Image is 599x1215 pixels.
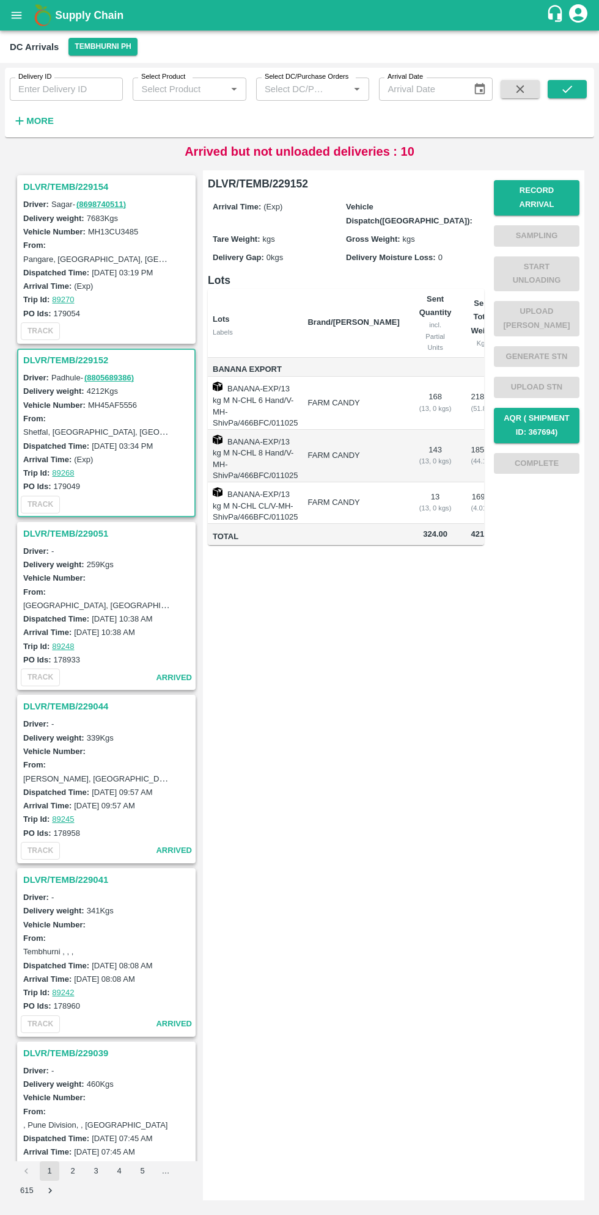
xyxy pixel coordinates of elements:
[54,1001,80,1010] label: 178960
[40,1161,59,1181] button: page 1
[23,628,72,637] label: Arrival Time:
[55,9,123,21] b: Supply Chain
[23,774,437,783] label: [PERSON_NAME], [GEOGRAPHIC_DATA], [GEOGRAPHIC_DATA], [GEOGRAPHIC_DATA], [GEOGRAPHIC_DATA]
[88,227,138,236] label: MH13CU3485
[87,386,118,396] label: 4212 Kgs
[109,1161,129,1181] button: Go to page 4
[74,455,93,464] label: (Exp)
[266,253,283,262] span: 0 kgs
[156,1017,192,1031] span: arrived
[23,587,46,597] label: From:
[55,7,546,24] a: Supply Chain
[23,906,84,915] label: Delivery weight:
[87,906,114,915] label: 341 Kgs
[471,529,512,539] span: 4212.00 Kg
[92,268,153,277] label: [DATE] 03:19 PM
[213,487,222,497] img: box
[419,528,452,542] span: 324.00
[23,1045,193,1061] h3: DLVR/TEMB/229039
[156,671,192,685] span: arrived
[461,377,504,429] td: 2184 kg
[213,530,298,544] span: Total
[213,363,298,377] span: Banana Export
[23,295,50,304] label: Trip Id:
[23,526,193,542] h3: DLVR/TEMB/229051
[52,814,74,824] a: 89245
[54,655,80,664] label: 178933
[51,200,127,209] span: Sagar -
[136,81,222,97] input: Select Product
[471,299,497,335] b: Sent Total Weight
[23,468,50,477] label: Trip Id:
[263,234,275,244] span: kgs
[208,430,298,482] td: BANANA-EXP/13 kg M N-CHL 8 Hand/V-MH-ShivPa/466BFC/011025
[52,468,74,477] a: 89268
[23,268,89,277] label: Dispatched Time:
[74,1147,134,1156] label: [DATE] 07:45 AM
[17,1181,37,1200] button: Go to page 615
[23,373,49,382] label: Driver:
[419,403,452,414] div: ( 13, 0 kgs)
[23,1079,84,1089] label: Delivery weight:
[23,642,50,651] label: Trip Id:
[208,175,484,192] h6: DLVR/TEMB/229152
[265,72,348,82] label: Select DC/Purchase Orders
[23,214,84,223] label: Delivery weight:
[23,872,193,888] h3: DLVR/TEMB/229041
[461,430,504,482] td: 1859 kg
[23,1093,86,1102] label: Vehicle Number:
[494,180,579,216] button: Record Arrival
[379,78,463,101] input: Arrival Date
[298,377,409,429] td: FARM CANDY
[10,111,57,131] button: More
[419,319,452,353] div: incl. Partial Units
[86,1161,106,1181] button: Go to page 3
[52,295,74,304] a: 89270
[2,1,31,29] button: open drawer
[213,382,222,391] img: box
[208,272,484,289] h6: Lots
[410,482,461,524] td: 13
[298,482,409,524] td: FARM CANDY
[23,747,86,756] label: Vehicle Number:
[23,1120,167,1130] label: , Pune Division, , [GEOGRAPHIC_DATA]
[74,281,93,291] label: (Exp)
[31,3,55,27] img: logo
[23,573,86,582] label: Vehicle Number:
[141,72,185,82] label: Select Product
[23,309,51,318] label: PO Ids:
[76,200,126,209] a: (8698740511)
[23,427,397,437] label: Shetfal, [GEOGRAPHIC_DATA], [GEOGRAPHIC_DATA], [GEOGRAPHIC_DATA], [GEOGRAPHIC_DATA]
[87,1079,114,1089] label: 460 Kgs
[41,1181,61,1200] button: Go to next page
[546,4,567,26] div: customer-support
[87,560,114,569] label: 259 Kgs
[23,1001,51,1010] label: PO Ids:
[51,373,135,382] span: Padhule -
[438,253,443,262] span: 0
[23,934,46,943] label: From:
[208,377,298,429] td: BANANA-EXP/13 kg M N-CHL 6 Hand/V-MH-ShivPa/466BFC/011025
[346,253,436,262] label: Delivery Moisture Loss:
[419,455,452,466] div: ( 13, 0 kgs)
[410,377,461,429] td: 168
[156,844,192,858] span: arrived
[51,1066,54,1075] span: -
[23,788,89,797] label: Dispatched Time:
[298,430,409,482] td: FARM CANDY
[52,642,74,651] a: 89248
[10,39,59,55] div: DC Arrivals
[403,234,415,244] span: kgs
[410,430,461,482] td: 143
[23,614,89,623] label: Dispatched Time:
[51,719,54,728] span: -
[18,72,51,82] label: Delivery ID
[23,988,50,997] label: Trip Id:
[23,801,72,810] label: Arrival Time:
[26,116,54,126] strong: More
[349,81,365,97] button: Open
[23,560,84,569] label: Delivery weight:
[346,234,400,244] label: Gross Weight:
[23,698,193,714] h3: DLVR/TEMB/229044
[54,309,80,318] label: 179054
